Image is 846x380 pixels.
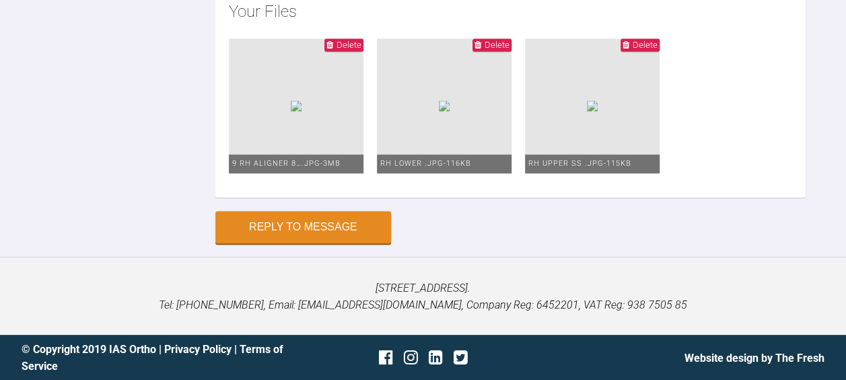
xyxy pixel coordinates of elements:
[215,211,391,243] button: Reply to Message
[232,159,341,168] span: 9 RH aligner 8….JPG - 3MB
[587,100,598,111] img: 2d56ec84-2e90-408a-95e3-675d6db3c03a
[164,342,232,355] a: Privacy Policy
[22,279,824,313] p: [STREET_ADDRESS]. Tel: [PHONE_NUMBER], Email: [EMAIL_ADDRESS][DOMAIN_NAME], Company Reg: 6452201,...
[22,340,289,375] div: © Copyright 2019 IAS Ortho | |
[380,159,471,168] span: RH lower .jpg - 116KB
[291,100,302,111] img: c743cd41-a35d-45da-aa46-6cc26b391443
[633,40,658,50] span: Delete
[684,351,824,364] a: Website design by The Fresh
[528,159,631,168] span: RH upper SS .jpg - 115KB
[439,100,450,111] img: d2920024-7363-482a-9dee-a12be9dd9aff
[337,40,361,50] span: Delete
[485,40,509,50] span: Delete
